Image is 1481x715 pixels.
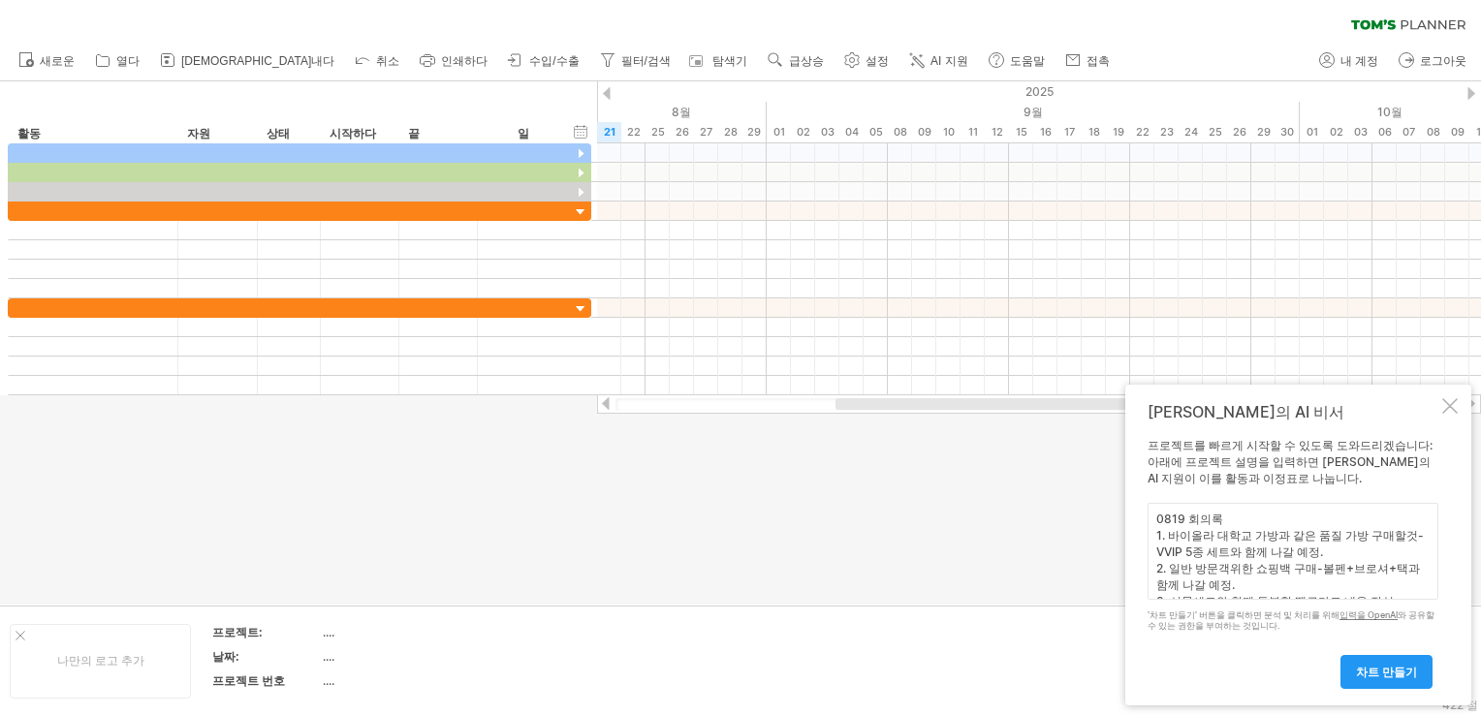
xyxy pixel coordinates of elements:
div: Wednesday, 24 September 2025 [1179,122,1203,142]
a: 로그아웃 [1394,48,1472,74]
div: Thursday, 2 October 2025 [1324,122,1348,142]
div: Friday, 22 August 2025 [621,122,646,142]
div: Tuesday, 23 September 2025 [1154,122,1179,142]
div: Thursday, 25 September 2025 [1203,122,1227,142]
div: '차트 만들기' 버튼을 클릭하면 분석 및 처리를 위해 와 공유할 수 있는 권한을 부여하는 것입니다. [1148,610,1438,632]
div: Friday, 26 September 2025 [1227,122,1251,142]
a: 입력을 OpenAI [1339,609,1398,620]
span: 인쇄하다 [441,54,488,68]
div: Monday, 15 September 2025 [1009,122,1033,142]
a: 급상승 [763,48,830,74]
div: .... [323,672,486,689]
a: 새로운 [14,48,80,74]
div: September 2025 [767,102,1300,122]
a: 필터/검색 [595,48,677,74]
div: Monday, 22 September 2025 [1130,122,1154,142]
div: 422 절 [1442,698,1478,714]
a: 인쇄하다 [415,48,493,74]
div: Friday, 19 September 2025 [1106,122,1130,142]
font: 나만의 로고 추가 [57,653,144,668]
div: Wednesday, 8 October 2025 [1421,122,1445,142]
div: Friday, 5 September 2025 [864,122,888,142]
span: AI 지원 [930,54,968,68]
div: Wednesday, 27 August 2025 [694,122,718,142]
div: Thursday, 11 September 2025 [961,122,985,142]
div: Wednesday, 10 September 2025 [936,122,961,142]
div: Tuesday, 9 September 2025 [912,122,936,142]
a: 탐색기 [686,48,753,74]
div: Thursday, 18 September 2025 [1082,122,1106,142]
div: Thursday, 28 August 2025 [718,122,742,142]
a: 도움말 [984,48,1051,74]
div: 날짜: [212,648,319,665]
span: [DEMOGRAPHIC_DATA]내다 [181,54,334,68]
div: 일 [477,124,569,143]
div: Tuesday, 16 September 2025 [1033,122,1057,142]
span: 새로운 [40,54,75,68]
div: Wednesday, 3 September 2025 [815,122,839,142]
div: 프로젝트 번호 [212,672,319,689]
div: Tuesday, 26 August 2025 [670,122,694,142]
div: 자원 [187,124,246,143]
a: 설정 [839,48,895,74]
span: 접촉 [1087,54,1110,68]
span: 내 계정 [1340,54,1378,68]
a: 접촉 [1060,48,1116,74]
span: 급상승 [789,54,824,68]
span: 필터/검색 [621,54,671,68]
a: 차트 만들기 [1340,655,1433,689]
a: 열다 [90,48,145,74]
div: Wednesday, 1 October 2025 [1300,122,1324,142]
div: Thursday, 4 September 2025 [839,122,864,142]
span: 설정 [866,54,889,68]
span: 취소 [376,54,399,68]
div: Monday, 8 September 2025 [888,122,912,142]
div: Tuesday, 2 September 2025 [791,122,815,142]
div: Monday, 29 September 2025 [1251,122,1276,142]
span: 차트 만들기 [1356,665,1417,679]
div: 끝 [408,124,466,143]
div: Friday, 12 September 2025 [985,122,1009,142]
div: Monday, 25 August 2025 [646,122,670,142]
a: 취소 [350,48,405,74]
div: Tuesday, 7 October 2025 [1397,122,1421,142]
div: Thursday, 21 August 2025 [597,122,621,142]
span: 수입/수출 [529,54,579,68]
a: [DEMOGRAPHIC_DATA]내다 [155,48,340,74]
span: 로그아웃 [1420,54,1466,68]
div: .... [323,624,486,640]
div: Tuesday, 30 September 2025 [1276,122,1300,142]
a: 수입/수출 [503,48,584,74]
div: Wednesday, 17 September 2025 [1057,122,1082,142]
span: 탐색기 [712,54,747,68]
a: 내 계정 [1314,48,1384,74]
div: Friday, 3 October 2025 [1348,122,1372,142]
div: 프로젝트: [212,624,319,640]
div: Monday, 1 September 2025 [767,122,791,142]
div: .... [323,648,486,665]
div: 상태 [267,124,309,143]
a: AI 지원 [904,48,974,74]
div: Thursday, 9 October 2025 [1445,122,1469,142]
span: 도움말 [1010,54,1045,68]
div: Monday, 6 October 2025 [1372,122,1397,142]
div: Friday, 29 August 2025 [742,122,767,142]
font: 프로젝트를 빠르게 시작할 수 있도록 도와드리겠습니다: 아래에 프로젝트 설명을 입력하면 [PERSON_NAME]의 AI 지원이 이를 활동과 이정표로 나눕니다. [1148,438,1433,485]
div: 시작하다 [330,124,388,143]
span: 열다 [116,54,140,68]
div: 활동 [17,124,167,143]
div: [PERSON_NAME]의 AI 비서 [1148,402,1438,423]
